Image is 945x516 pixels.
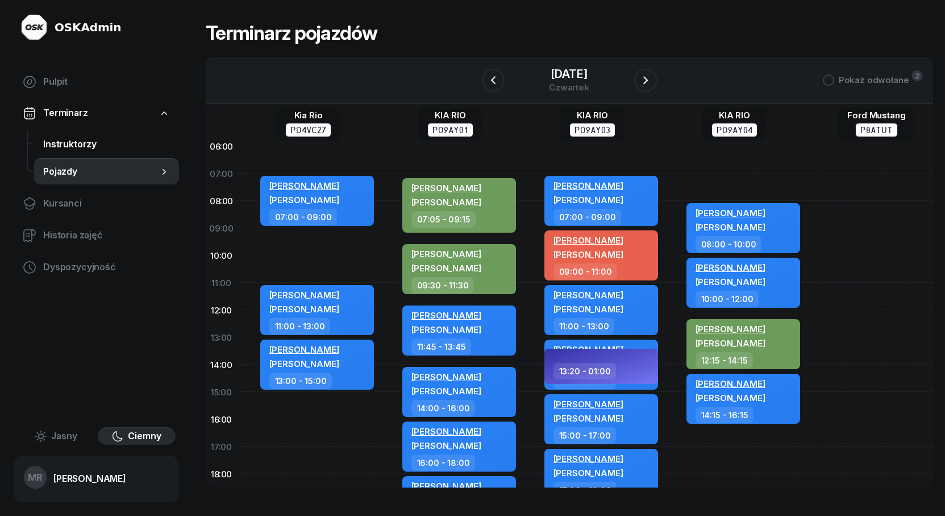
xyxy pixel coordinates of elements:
div: 12:15 - 14:15 [696,352,753,369]
a: Instruktorzy [34,131,179,158]
a: Historia zajęć [14,222,179,249]
span: [PERSON_NAME] [553,344,623,355]
div: 10:00 [206,242,238,269]
span: [PERSON_NAME] [696,338,765,349]
span: [PERSON_NAME] [553,399,623,410]
div: 09:00 - 11:00 [553,263,618,280]
div: PO9AY01 [427,123,473,137]
div: 18:00 [206,460,238,488]
span: [PERSON_NAME] [553,195,623,205]
div: P8ATUT [855,123,898,137]
span: Historia zajęć [43,228,170,243]
span: [PERSON_NAME] [553,468,623,478]
span: [PERSON_NAME] [411,324,481,335]
span: [PERSON_NAME] [269,180,339,191]
span: [PERSON_NAME] [553,290,623,300]
span: Ciemny [128,429,161,444]
div: 15:00 [206,378,238,406]
span: [PERSON_NAME] [269,344,339,355]
img: logo-light@2x.png [20,14,48,41]
div: 16:00 - 18:00 [411,455,476,471]
div: 15:00 - 17:00 [553,427,617,444]
div: KIA RIO [569,111,615,119]
span: [PERSON_NAME] [411,426,481,437]
div: 17:00 [206,433,238,460]
span: [PERSON_NAME] [696,393,765,403]
div: 09:00 [206,214,238,242]
div: 2 [911,70,922,81]
span: Pojazdy [43,164,159,179]
span: Instruktorzy [43,137,170,152]
span: [PERSON_NAME] [553,304,623,315]
span: [PERSON_NAME] [411,263,481,274]
span: [PERSON_NAME] [696,262,765,273]
div: 13:00 - 15:00 [269,373,332,389]
span: [PERSON_NAME] [411,197,481,208]
div: 11:00 - 13:00 [269,318,331,335]
div: PO9AY04 [711,123,757,137]
div: 11:45 - 13:45 [411,339,472,355]
span: [PERSON_NAME] [269,358,339,369]
span: Jasny [51,429,77,444]
span: [PERSON_NAME] [553,413,623,424]
button: Jasny [17,427,95,445]
div: 10:00 - 12:00 [696,291,759,307]
span: Pulpit [43,75,170,89]
span: [PERSON_NAME] [696,222,765,233]
div: 07:00 - 09:00 [553,209,622,225]
div: [PERSON_NAME] [53,474,126,483]
a: Terminarz [14,100,179,126]
a: KIA RIOPO9AY04 [702,108,767,141]
span: [PERSON_NAME] [411,310,481,321]
a: Ford MustangP8ATUT [838,108,914,141]
div: OSKAdmin [55,19,121,35]
span: [PERSON_NAME] [696,378,765,389]
div: 13:00 [206,324,238,351]
div: Ford Mustang [847,111,905,119]
a: Pojazdy [34,158,179,185]
div: 09:30 - 11:30 [411,277,474,294]
div: 12:00 [206,296,238,324]
div: 17:00 - 19:00 [553,482,617,498]
div: 14:15 - 16:15 [696,407,754,423]
span: [PERSON_NAME] [696,276,765,287]
a: KIA RIOPO9AY01 [418,108,482,141]
div: 14:00 - 16:00 [411,400,476,416]
div: 11:00 - 13:00 [553,318,615,335]
span: [PERSON_NAME] [411,481,481,492]
div: 06:00 [206,133,238,160]
div: 14:00 [206,351,238,378]
span: [PERSON_NAME] [269,195,339,205]
div: PO4VC27 [285,123,331,137]
span: [PERSON_NAME] [269,290,339,300]
div: 16:00 [206,406,238,433]
span: Terminarz [43,106,88,121]
div: KIA RIO [427,111,473,119]
div: 07:05 - 09:15 [411,211,476,228]
span: Dyspozycyjność [43,260,170,275]
div: 08:00 [206,187,238,214]
h1: Terminarz pojazdów [206,23,377,43]
button: Ciemny [98,427,176,445]
span: [PERSON_NAME] [269,304,339,315]
div: Pokaż odwołane [839,76,909,84]
span: [PERSON_NAME] [553,249,623,260]
div: 11:00 [206,269,238,296]
a: Dyspozycyjność [14,254,179,281]
span: [PERSON_NAME] [411,371,481,382]
div: 08:00 - 10:00 [696,236,762,253]
span: [PERSON_NAME] [411,183,481,193]
div: [DATE] [549,68,589,80]
span: [PERSON_NAME] [553,235,623,246]
a: Kia RioPO4VC27 [276,108,340,141]
span: [PERSON_NAME] [411,440,481,451]
div: 07:00 [206,160,238,187]
a: KIA RIOPO9AY03 [560,108,625,141]
span: [PERSON_NAME] [553,453,623,464]
div: 13:20 - 01:00 [553,363,617,379]
div: KIA RIO [711,111,757,119]
a: Pulpit [14,68,179,96]
a: Kursanci [14,190,179,217]
span: [PERSON_NAME] [696,324,765,335]
span: [PERSON_NAME] [411,249,481,259]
